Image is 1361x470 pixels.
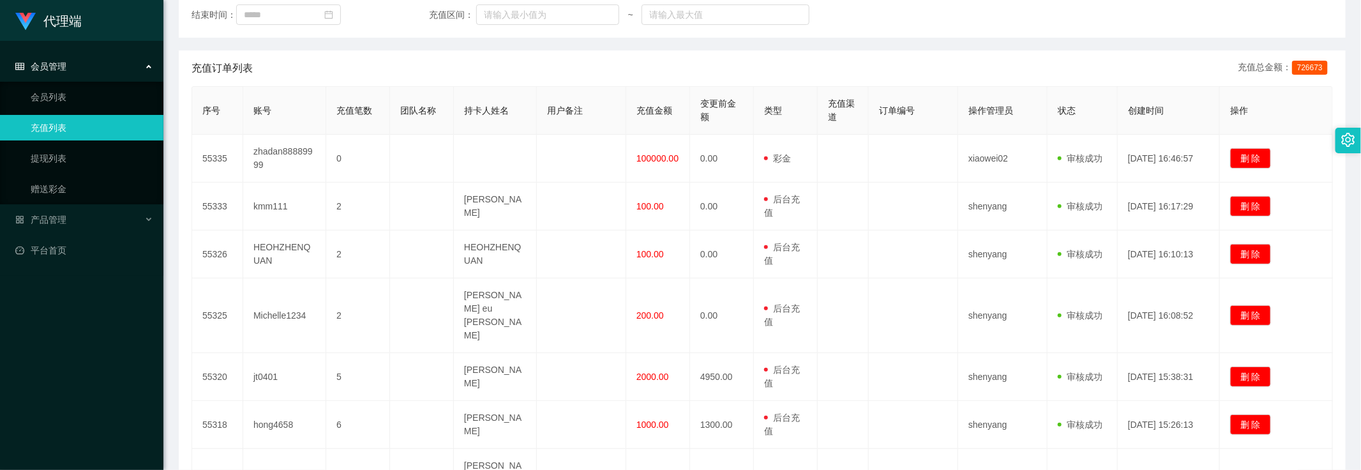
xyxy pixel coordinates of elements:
td: 0.00 [690,278,754,353]
td: Michelle1234 [243,278,326,353]
span: 100000.00 [636,153,679,163]
td: 0.00 [690,231,754,278]
td: [PERSON_NAME] [454,353,537,401]
span: 用户备注 [547,105,583,116]
span: 序号 [202,105,220,116]
span: 创建时间 [1128,105,1164,116]
h1: 代理端 [43,1,82,42]
span: 后台充值 [764,365,800,388]
i: 图标: table [15,62,24,71]
span: 结束时间： [192,8,236,22]
span: 类型 [764,105,782,116]
i: 图标: setting [1341,133,1355,147]
td: [DATE] 16:10:13 [1118,231,1220,278]
span: 200.00 [636,310,664,321]
input: 请输入最小值为 [476,4,620,25]
span: 后台充值 [764,194,800,218]
button: 删 除 [1230,305,1271,326]
td: [DATE] 15:26:13 [1118,401,1220,449]
a: 会员列表 [31,84,153,110]
button: 删 除 [1230,367,1271,387]
td: 4950.00 [690,353,754,401]
span: 账号 [253,105,271,116]
span: 状态 [1058,105,1076,116]
span: 后台充值 [764,303,800,327]
td: zhadan88889999 [243,135,326,183]
td: 55335 [192,135,243,183]
span: 100.00 [636,249,664,259]
span: 审核成功 [1058,372,1102,382]
td: HEOHZHENQUAN [454,231,537,278]
td: [PERSON_NAME] [454,183,537,231]
span: 变更前金额 [700,98,736,122]
span: 审核成功 [1058,201,1102,211]
td: 55320 [192,353,243,401]
i: 图标: appstore-o [15,215,24,224]
td: HEOHZHENQUAN [243,231,326,278]
img: logo.9652507e.png [15,13,36,31]
span: 审核成功 [1058,420,1102,430]
td: [DATE] 16:17:29 [1118,183,1220,231]
td: 0.00 [690,135,754,183]
button: 删 除 [1230,414,1271,435]
td: [PERSON_NAME] eu [PERSON_NAME] [454,278,537,353]
td: xiaowei02 [958,135,1048,183]
a: 赠送彩金 [31,176,153,202]
span: 彩金 [764,153,791,163]
td: hong4658 [243,401,326,449]
span: 审核成功 [1058,249,1102,259]
i: 图标: calendar [324,10,333,19]
a: 图标: dashboard平台首页 [15,238,153,263]
td: shenyang [958,353,1048,401]
td: kmm111 [243,183,326,231]
td: jt0401 [243,353,326,401]
td: [DATE] 15:38:31 [1118,353,1220,401]
button: 删 除 [1230,196,1271,216]
span: 100.00 [636,201,664,211]
span: 操作 [1230,105,1248,116]
span: 审核成功 [1058,153,1102,163]
span: 订单编号 [879,105,915,116]
button: 删 除 [1230,148,1271,169]
span: 操作管理员 [968,105,1013,116]
span: 产品管理 [15,215,66,225]
td: [DATE] 16:46:57 [1118,135,1220,183]
span: 1000.00 [636,420,669,430]
td: 1300.00 [690,401,754,449]
span: ~ [619,8,642,22]
span: 2000.00 [636,372,669,382]
a: 代理端 [15,15,82,26]
td: 55333 [192,183,243,231]
td: 2 [326,278,390,353]
td: shenyang [958,183,1048,231]
a: 充值列表 [31,115,153,140]
td: 0.00 [690,183,754,231]
span: 审核成功 [1058,310,1102,321]
td: 55318 [192,401,243,449]
td: 2 [326,183,390,231]
span: 726673 [1292,61,1328,75]
td: shenyang [958,231,1048,278]
td: [PERSON_NAME] [454,401,537,449]
td: 5 [326,353,390,401]
span: 持卡人姓名 [464,105,509,116]
td: 55325 [192,278,243,353]
div: 充值总金额： [1238,61,1333,76]
td: 2 [326,231,390,278]
span: 团队名称 [400,105,436,116]
span: 会员管理 [15,61,66,72]
button: 删 除 [1230,244,1271,264]
a: 提现列表 [31,146,153,171]
td: shenyang [958,278,1048,353]
span: 充值订单列表 [192,61,253,76]
td: 6 [326,401,390,449]
span: 后台充值 [764,413,800,436]
td: shenyang [958,401,1048,449]
span: 充值笔数 [336,105,372,116]
span: 充值金额 [636,105,672,116]
input: 请输入最大值 [642,4,809,25]
span: 充值渠道 [828,98,855,122]
td: [DATE] 16:08:52 [1118,278,1220,353]
td: 55326 [192,231,243,278]
span: 充值区间： [429,8,476,22]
